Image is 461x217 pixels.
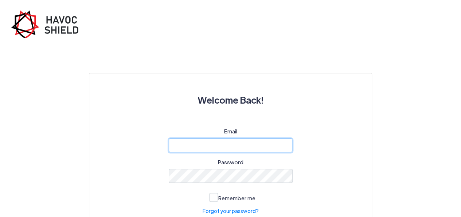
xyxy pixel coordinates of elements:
[218,194,255,201] span: Remember me
[203,207,259,215] a: Forgot your password?
[218,158,243,166] label: Password
[11,10,84,38] img: havoc-shield-register-logo.png
[224,127,237,136] label: Email
[107,91,354,109] h3: Welcome Back!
